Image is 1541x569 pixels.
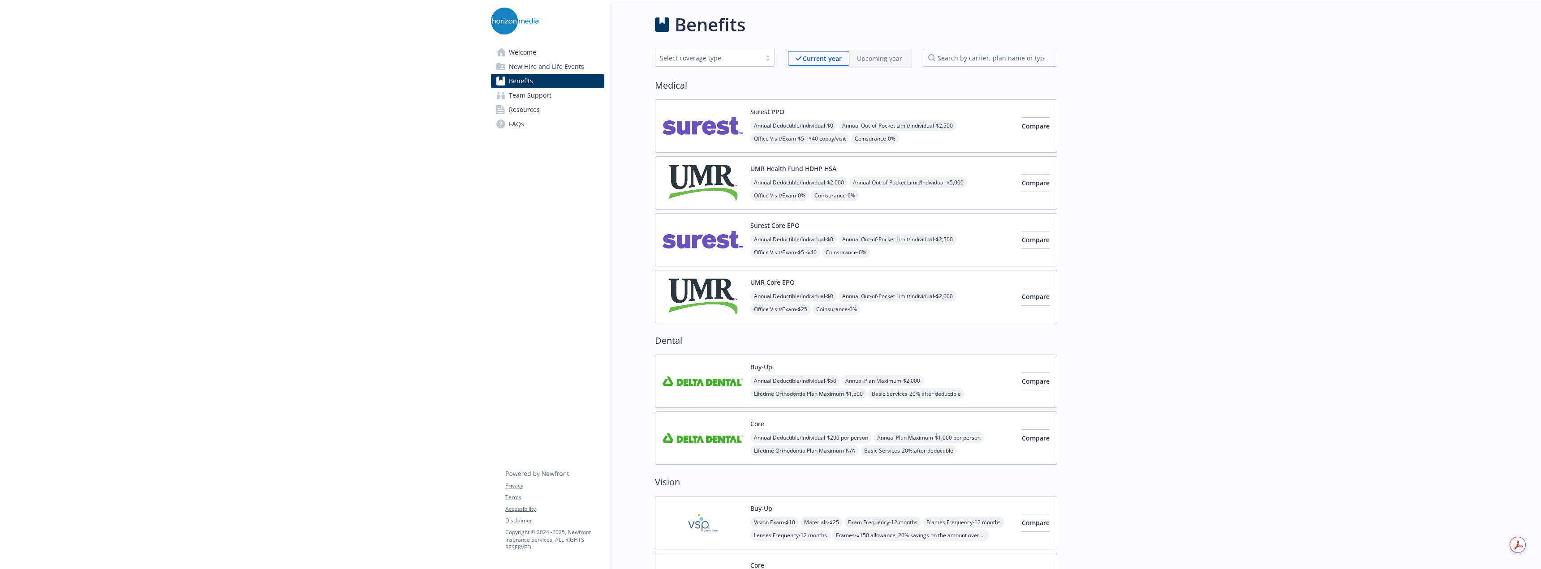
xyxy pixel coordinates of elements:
span: Compare [1022,235,1050,244]
img: UMR carrier logo [663,278,743,316]
span: Annual Out-of-Pocket Limit/Individual - $2,000 [839,291,956,302]
span: Annual Deductible/Individual - $0 [750,120,837,131]
span: Annual Deductible/Individual - $2,000 [750,177,848,188]
button: Compare [1022,429,1050,447]
span: Lifetime Orthodontia Plan Maximum - N/A [750,445,859,456]
button: UMR Core EPO [750,278,795,287]
h1: Benefits [675,11,745,38]
p: Upcoming year [857,54,902,63]
span: Office Visit/Exam - $5 - $40 copay/visit [750,133,849,144]
button: Buy-Up [750,504,772,513]
div: Select coverage type [660,53,757,63]
button: UMR Health Fund HDHP HSA [750,164,836,173]
a: Disclaimer [505,517,604,525]
h2: Vision [655,475,1057,489]
p: Current year [803,54,842,63]
button: Compare [1022,514,1050,532]
button: Compare [1022,288,1050,306]
span: Compare [1022,434,1050,442]
span: Coinsurance - 0% [822,247,870,258]
img: Surest carrier logo [663,107,743,145]
span: Vision Exam - $10 [750,517,799,528]
button: Compare [1022,372,1050,390]
span: Compare [1022,122,1050,130]
button: Compare [1022,117,1050,135]
span: Annual Deductible/Individual - $0 [750,234,837,245]
span: Annual Plan Maximum - $2,000 [842,375,924,386]
a: Privacy [505,482,604,490]
span: Lifetime Orthodontia Plan Maximum - $1,500 [750,388,866,399]
span: Office Visit/Exam - $5 -$40 [750,247,820,258]
span: Annual Out-of-Pocket Limit/Individual - $2,500 [839,120,956,131]
span: Exam Frequency - 12 months [844,517,921,528]
button: Compare [1022,174,1050,192]
button: Core [750,419,764,428]
span: Annual Deductible/Individual - $50 [750,375,840,386]
span: Benefits [509,74,533,88]
span: Annual Out-of-Pocket Limit/Individual - $5,000 [849,177,967,188]
span: Office Visit/Exam - $25 [750,304,811,315]
span: Basic Services - 20% after deductible [861,445,957,456]
button: Surest PPO [750,107,784,116]
span: Compare [1022,377,1050,385]
span: Coinsurance - 0% [811,190,859,201]
img: UMR carrier logo [663,164,743,202]
img: Surest carrier logo [663,221,743,259]
input: search by carrier, plan name or type [923,49,1057,67]
span: Office Visit/Exam - 0% [750,190,809,201]
h2: Medical [655,79,1057,92]
a: FAQs [491,117,604,131]
span: Resources [509,103,540,117]
a: Resources [491,103,604,117]
button: Compare [1022,231,1050,249]
img: Vision Service Plan carrier logo [663,504,743,542]
span: Annual Out-of-Pocket Limit/Individual - $2,500 [839,234,956,245]
span: Compare [1022,292,1050,301]
span: Annual Deductible/Individual - $0 [750,291,837,302]
a: New Hire and Life Events [491,60,604,74]
span: Welcome [509,45,536,60]
span: Annual Deductible/Individual - $200 per person [750,432,872,443]
a: Accessibility [505,505,604,513]
a: Benefits [491,74,604,88]
p: Copyright © 2024 - 2025 , Newfront Insurance Services, ALL RIGHTS RESERVED [505,528,604,551]
span: Lenses Frequency - 12 months [750,530,831,541]
span: Compare [1022,518,1050,527]
span: Materials - $25 [801,517,843,528]
span: Frames Frequency - 12 months [923,517,1004,528]
a: Team Support [491,88,604,103]
span: Compare [1022,179,1050,187]
span: Basic Services - 20% after deductible [868,388,964,399]
button: Surest Core EPO [750,221,800,230]
a: Terms [505,493,604,501]
span: New Hire and Life Events [509,60,584,74]
span: Coinsurance - 0% [851,133,899,144]
a: Welcome [491,45,604,60]
img: Delta Dental Insurance Company carrier logo [663,362,743,400]
button: Buy-Up [750,362,772,372]
span: Team Support [509,88,551,103]
span: Annual Plan Maximum - $1,000 per person [874,432,984,443]
span: Coinsurance - 0% [813,304,861,315]
h2: Dental [655,334,1057,347]
span: Frames - $150 allowance, 20% savings on the amount over your allowance [832,530,989,541]
span: FAQs [509,117,524,131]
img: Delta Dental Insurance Company carrier logo [663,419,743,457]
